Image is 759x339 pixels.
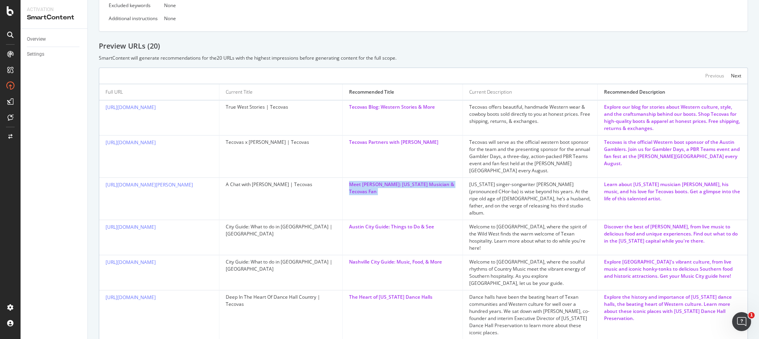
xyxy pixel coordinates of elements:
a: [URL][DOMAIN_NAME] [106,139,156,146]
div: The Heart of [US_STATE] Dance Halls [349,294,456,301]
div: Previous [705,72,724,79]
button: Previous [705,71,724,81]
div: Discover the best of [PERSON_NAME], from live music to delicious food and unique experiences. Fin... [604,223,741,245]
div: Tecovas offers beautiful, handmade Western wear & cowboy boots sold directly to you at honest pri... [469,104,591,125]
div: SmartContent will generate recommendations for the 20 URLs with the highest impressions before ge... [99,55,748,61]
div: [US_STATE] singer-songwriter [PERSON_NAME] (pronounced CHor-ba) is wise beyond his years. At the ... [469,181,591,217]
a: [URL][DOMAIN_NAME] [106,104,156,111]
div: Learn about [US_STATE] musician [PERSON_NAME], his music, and his love for Tecovas boots. Get a g... [604,181,741,202]
button: Next [731,71,741,81]
div: Current Description [469,89,512,96]
a: [URL][DOMAIN_NAME][PERSON_NAME] [106,181,193,188]
a: [URL][DOMAIN_NAME] [106,294,156,301]
div: Nashville City Guide: Music, Food, & More [349,258,456,266]
div: Tecovas x [PERSON_NAME] | Tecovas [226,139,336,146]
span: 1 [748,312,755,318]
div: Current Title [226,89,253,96]
div: Tecovas Blog: Western Stories & More [349,104,456,111]
div: None [164,15,738,22]
div: Explore the history and importance of [US_STATE] dance halls, the beating heart of Western cultur... [604,294,741,322]
a: [URL][DOMAIN_NAME] [106,259,156,266]
div: A Chat with [PERSON_NAME] | Tecovas [226,181,336,188]
div: Preview URLs ( 20 ) [99,41,748,51]
div: Deep In The Heart Of Dance Hall Country | Tecovas [226,294,336,308]
div: Dance halls have been the beating heart of Texan communities and Western culture for well over a ... [469,294,591,336]
div: Additional instructions [109,15,158,22]
div: Welcome to [GEOGRAPHIC_DATA], where the soulful rhythms of Country Music meet the vibrant energy ... [469,258,591,287]
div: None [164,2,738,9]
div: Tecovas will serve as the official western boot sponsor for the team and the presenting sponsor f... [469,139,591,174]
div: Overview [27,35,46,43]
div: Activation [27,6,81,13]
a: Overview [27,35,82,43]
div: True West Stories | Tecovas [226,104,336,111]
div: Recommended Description [604,89,665,96]
div: Explore [GEOGRAPHIC_DATA]'s vibrant culture, from live music and iconic honky-tonks to delicious ... [604,258,741,280]
div: City Guide: What to do in [GEOGRAPHIC_DATA] | [GEOGRAPHIC_DATA] [226,258,336,273]
div: Tecovas is the official Western boot sponsor of the Austin Gamblers. Join us for Gambler Days, a ... [604,139,741,167]
div: Full URL [106,89,123,96]
a: Settings [27,50,82,58]
div: Recommended Title [349,89,394,96]
div: Austin City Guide: Things to Do & See [349,223,456,230]
div: Explore our blog for stories about Western culture, style, and the craftsmanship behind our boots... [604,104,741,132]
a: [URL][DOMAIN_NAME] [106,224,156,230]
div: Settings [27,50,44,58]
div: City Guide: What to do in [GEOGRAPHIC_DATA] | [GEOGRAPHIC_DATA] [226,223,336,237]
div: Tecovas Partners with [PERSON_NAME] [349,139,456,146]
div: Meet [PERSON_NAME]: [US_STATE] Musician & Tecovas Fan [349,181,456,195]
div: Welcome to [GEOGRAPHIC_DATA], where the spirit of the Wild West finds the warm welcome of Texan h... [469,223,591,252]
div: SmartContent [27,13,81,22]
iframe: Intercom live chat [732,312,751,331]
div: Excluded keywords [109,2,158,9]
div: Next [731,72,741,79]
